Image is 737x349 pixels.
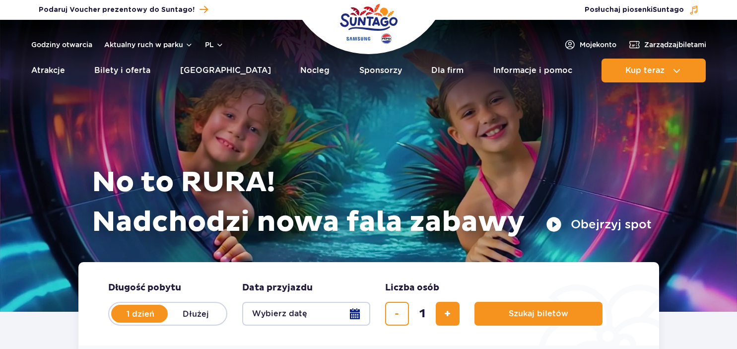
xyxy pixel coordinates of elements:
[168,303,224,324] label: Dłużej
[242,302,370,326] button: Wybierz datę
[205,40,224,50] button: pl
[94,59,150,82] a: Bilety i oferta
[628,39,706,51] a: Zarządzajbiletami
[436,302,460,326] button: dodaj bilet
[653,6,684,13] span: Suntago
[564,39,616,51] a: Mojekonto
[546,216,652,232] button: Obejrzyj spot
[602,59,706,82] button: Kup teraz
[410,302,434,326] input: liczba biletów
[112,303,169,324] label: 1 dzień
[493,59,572,82] a: Informacje i pomoc
[580,40,616,50] span: Moje konto
[474,302,603,326] button: Szukaj biletów
[385,302,409,326] button: usuń bilet
[359,59,402,82] a: Sponsorzy
[242,282,313,294] span: Data przyjazdu
[509,309,568,318] span: Szukaj biletów
[644,40,706,50] span: Zarządzaj biletami
[39,3,208,16] a: Podaruj Voucher prezentowy do Suntago!
[92,163,652,242] h1: No to RURA! Nadchodzi nowa fala zabawy
[300,59,330,82] a: Nocleg
[431,59,464,82] a: Dla firm
[180,59,271,82] a: [GEOGRAPHIC_DATA]
[385,282,439,294] span: Liczba osób
[31,59,65,82] a: Atrakcje
[585,5,684,15] span: Posłuchaj piosenki
[31,40,92,50] a: Godziny otwarcia
[625,66,665,75] span: Kup teraz
[108,282,181,294] span: Długość pobytu
[585,5,699,15] button: Posłuchaj piosenkiSuntago
[104,41,193,49] button: Aktualny ruch w parku
[78,262,659,346] form: Planowanie wizyty w Park of Poland
[39,5,195,15] span: Podaruj Voucher prezentowy do Suntago!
